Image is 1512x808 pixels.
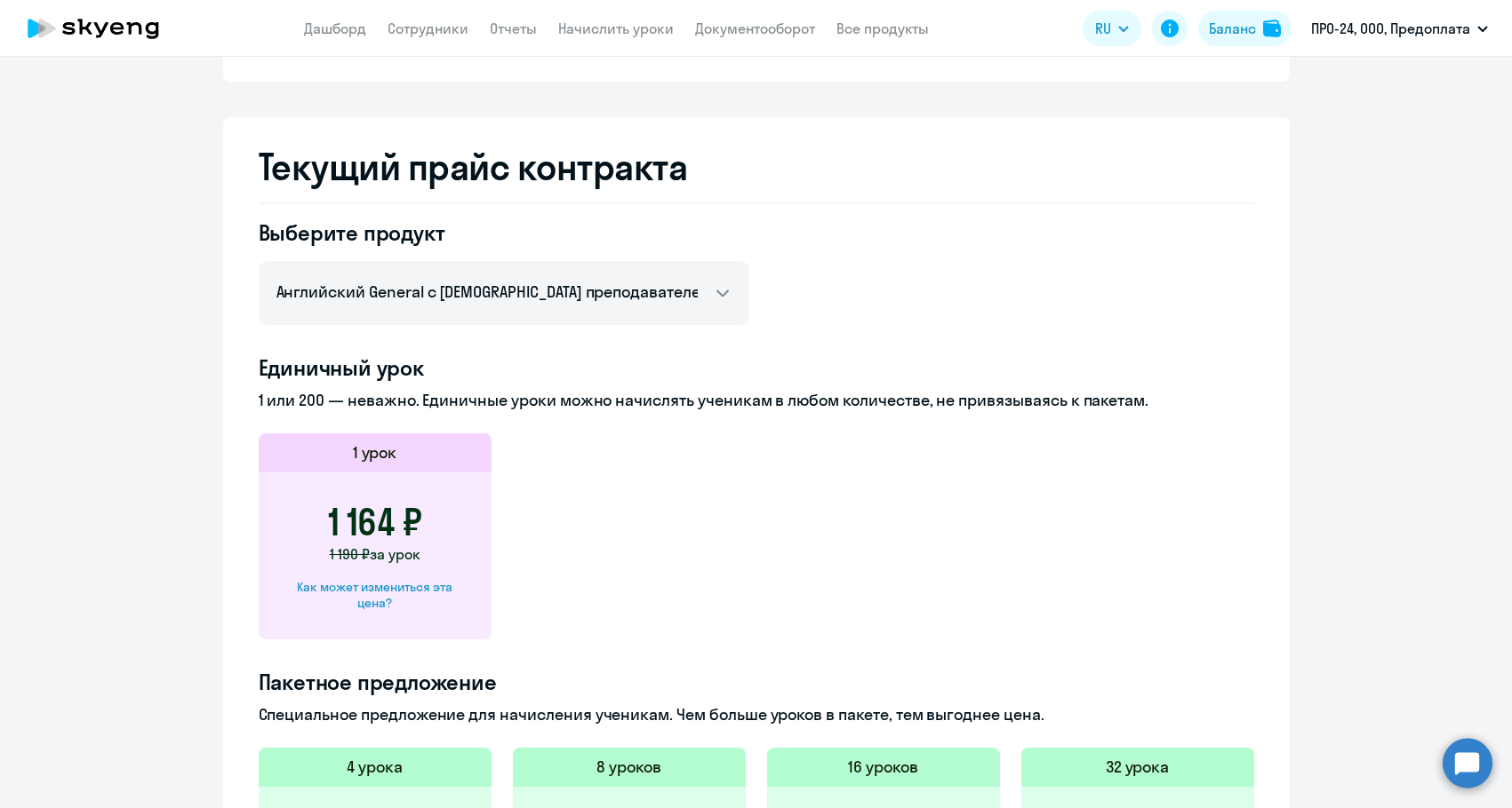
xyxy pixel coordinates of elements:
p: ПРО-24, ООО, Предоплата [1311,18,1470,39]
p: Специальное предложение для начисления ученикам. Чем больше уроков в пакете, тем выгоднее цена. [259,703,1254,726]
div: Баланс [1209,18,1256,39]
div: Как может измениться эта цена? [287,579,463,611]
button: RU [1083,11,1141,46]
a: Сотрудники [388,20,468,37]
a: Все продукты [836,20,929,37]
a: Начислить уроки [558,20,674,37]
p: 1 или 200 — неважно. Единичные уроки можно начислять ученикам в любом количестве, не привязываясь... [259,389,1254,412]
span: за урок [370,545,420,563]
span: RU [1095,18,1111,39]
img: balance [1263,20,1281,37]
h4: Пакетное предложение [259,668,1254,696]
a: Документооборот [695,20,815,37]
button: ПРО-24, ООО, Предоплата [1302,7,1497,50]
a: Отчеты [490,20,537,37]
h5: 16 уроков [848,756,918,779]
a: Дашборд [304,20,366,37]
h4: Выберите продукт [259,218,749,247]
button: Балансbalance [1198,11,1292,46]
h4: Единичный урок [259,353,1254,382]
h2: Текущий прайс контракта [259,146,1254,188]
h5: 32 урока [1106,756,1170,779]
h5: 1 урок [353,441,397,464]
h5: 4 урока [347,756,403,779]
span: 1 190 ₽ [330,545,370,563]
h5: 8 уроков [596,756,661,779]
h3: 1 164 ₽ [328,501,422,543]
